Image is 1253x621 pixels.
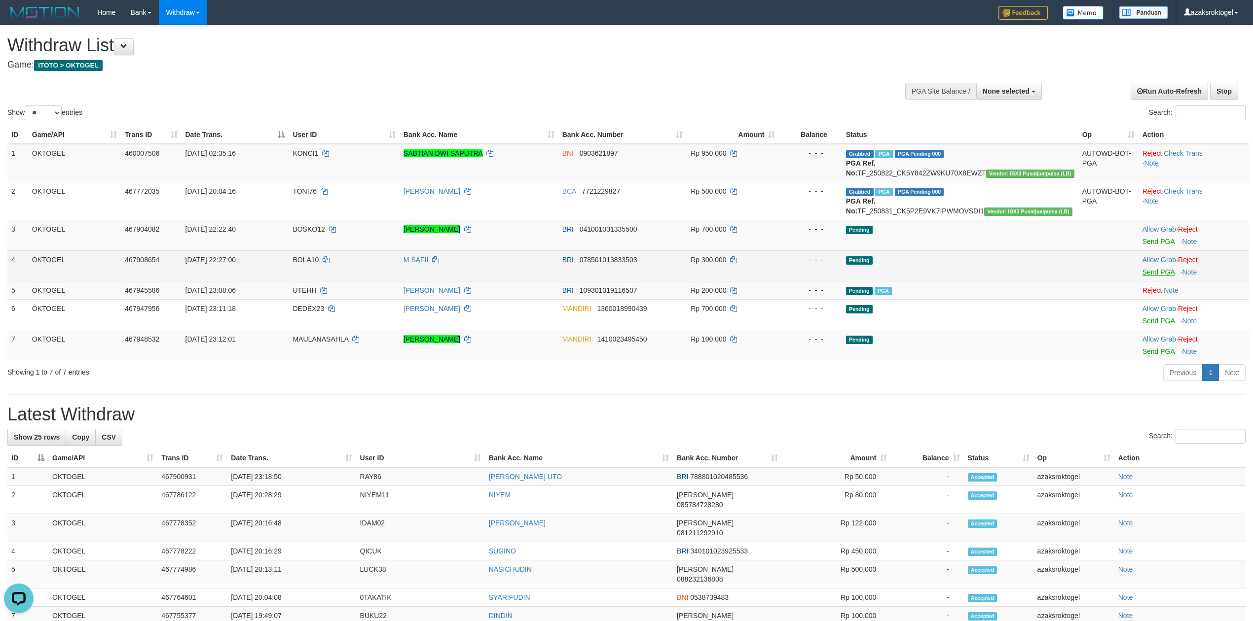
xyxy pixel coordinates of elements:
[489,473,562,481] a: [PERSON_NAME] UTO
[875,188,892,196] span: Marked by azaksroktogel
[677,547,688,555] span: BRI
[7,144,28,182] td: 1
[1078,144,1139,182] td: AUTOWD-BOT-PGA
[7,105,82,120] label: Show entries
[1139,220,1249,250] td: ·
[1142,149,1162,157] a: Reject
[1142,286,1162,294] a: Reject
[404,335,460,343] a: [PERSON_NAME]
[976,83,1042,100] button: None selected
[28,330,121,360] td: OKTOGEL
[677,612,734,620] span: [PERSON_NAME]
[227,486,356,514] td: [DATE] 20:28:29
[691,335,726,343] span: Rp 100.000
[227,560,356,588] td: [DATE] 20:13:11
[356,467,485,486] td: RAY86
[562,256,574,264] span: BRI
[691,286,726,294] span: Rp 200.000
[48,560,157,588] td: OKTOGEL
[782,486,891,514] td: Rp 80,000
[842,126,1078,144] th: Status
[1033,588,1114,607] td: azaksroktogel
[846,159,876,177] b: PGA Ref. No:
[1176,105,1246,120] input: Search:
[72,433,89,441] span: Copy
[580,256,637,264] span: Copy 078501013833503 to clipboard
[125,149,159,157] span: 460007506
[1033,542,1114,560] td: azaksroktogel
[690,593,729,601] span: Copy 0538739483 to clipboard
[1131,83,1208,100] a: Run Auto-Refresh
[964,449,1033,467] th: Status: activate to sort column ascending
[7,449,48,467] th: ID: activate to sort column descending
[125,187,159,195] span: 467772035
[783,304,838,313] div: - - -
[1142,305,1176,312] a: Allow Grab
[489,565,532,573] a: NASICHUDIN
[905,83,976,100] div: PGA Site Balance /
[968,491,997,500] span: Accepted
[400,126,558,144] th: Bank Acc. Name: activate to sort column ascending
[4,4,34,34] button: Open LiveChat chat widget
[1033,486,1114,514] td: azaksroktogel
[597,335,647,343] span: Copy 1410023495450 to clipboard
[846,287,873,295] span: Pending
[1144,197,1159,205] a: Note
[293,149,318,157] span: KONCI1
[1139,144,1249,182] td: · ·
[1142,225,1178,233] span: ·
[227,514,356,542] td: [DATE] 20:16:48
[404,187,460,195] a: [PERSON_NAME]
[691,149,726,157] span: Rp 950.000
[185,149,236,157] span: [DATE] 02:35:16
[677,501,723,509] span: Copy 085784728280 to clipboard
[968,548,997,556] span: Accepted
[7,182,28,220] td: 2
[1142,256,1178,264] span: ·
[779,126,842,144] th: Balance
[7,35,825,55] h1: Withdraw List
[842,144,1078,182] td: TF_250822_CK5Y842ZW9KU70X8EWZT
[1178,225,1198,233] a: Reject
[1142,187,1162,195] a: Reject
[1139,330,1249,360] td: ·
[783,224,838,234] div: - - -
[227,588,356,607] td: [DATE] 20:04:08
[293,335,348,343] span: MAULANASAHLA
[7,363,515,377] div: Showing 1 to 7 of 7 entries
[404,225,460,233] a: [PERSON_NAME]
[28,182,121,220] td: OKTOGEL
[227,467,356,486] td: [DATE] 23:18:50
[293,256,319,264] span: BOLA10
[1182,317,1197,325] a: Note
[1139,182,1249,220] td: · ·
[1164,187,1203,195] a: Check Trans
[48,542,157,560] td: OKTOGEL
[1118,547,1133,555] a: Note
[7,560,48,588] td: 5
[1118,519,1133,527] a: Note
[1142,317,1175,325] a: Send PGA
[846,305,873,313] span: Pending
[1144,159,1159,167] a: Note
[28,126,121,144] th: Game/API: activate to sort column ascending
[782,560,891,588] td: Rp 500,000
[489,547,516,555] a: SUGINO
[562,187,576,195] span: BCA
[1142,225,1176,233] a: Allow Grab
[7,514,48,542] td: 3
[1033,514,1114,542] td: azaksroktogel
[356,514,485,542] td: IDAM02
[185,256,236,264] span: [DATE] 22:27:00
[28,250,121,281] td: OKTOGEL
[690,473,748,481] span: Copy 788801020485536 to clipboard
[1164,149,1203,157] a: Check Trans
[846,188,874,196] span: Grabbed
[673,449,782,467] th: Bank Acc. Number: activate to sort column ascending
[677,575,723,583] span: Copy 088232136808 to clipboard
[489,612,513,620] a: DINDIN
[404,149,482,157] a: SABTIAN DWI SAPUTRA
[293,305,324,312] span: DEDEX23
[895,188,944,196] span: PGA Pending
[227,449,356,467] th: Date Trans.: activate to sort column ascending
